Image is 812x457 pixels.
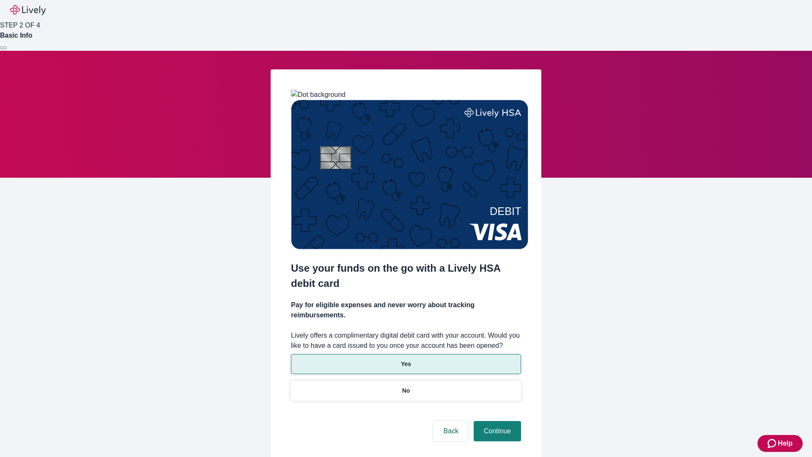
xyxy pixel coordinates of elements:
[757,435,803,452] button: Zendesk support iconHelp
[291,90,346,100] img: Dot background
[10,5,46,15] img: Lively
[401,360,411,369] p: Yes
[768,438,778,449] svg: Zendesk support icon
[291,330,521,351] label: Lively offers a complimentary digital debit card with your account. Would you like to have a card...
[291,300,521,320] h4: Pay for eligible expenses and never worry about tracking reimbursements.
[402,386,410,395] p: No
[433,421,469,441] button: Back
[474,421,521,441] button: Continue
[291,381,521,401] button: No
[778,438,793,449] span: Help
[291,100,528,249] img: Debit card
[291,261,521,291] h2: Use your funds on the go with a Lively HSA debit card
[291,354,521,374] button: Yes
